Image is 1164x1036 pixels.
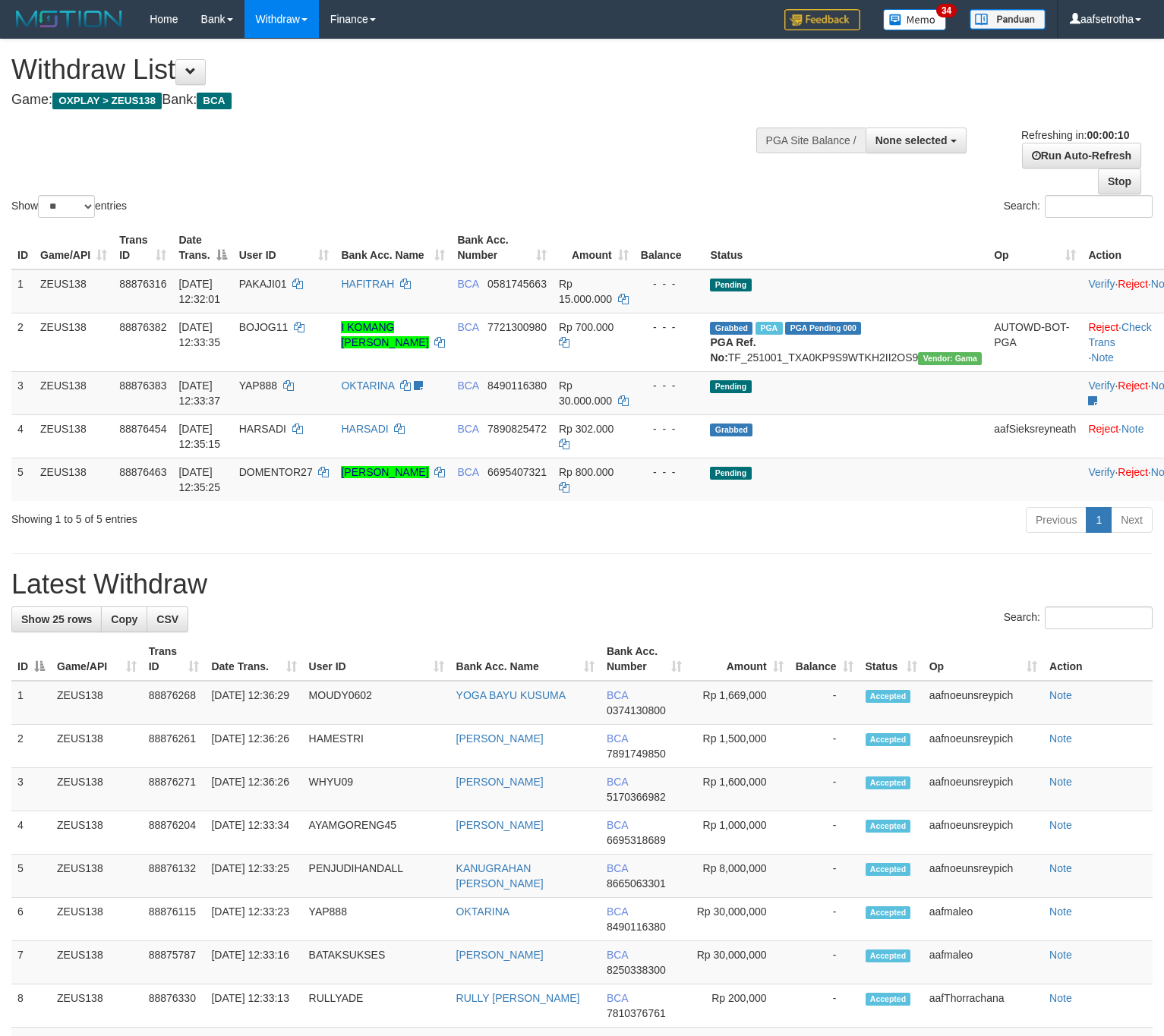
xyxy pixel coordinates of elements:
img: Feedback.jpg [784,9,860,30]
td: [DATE] 12:33:13 [205,984,302,1028]
th: User ID: activate to sort column ascending [303,638,450,681]
th: ID: activate to sort column descending [11,638,51,681]
td: 88876115 [143,898,206,941]
span: Grabbed [710,424,752,436]
td: 4 [11,414,34,458]
label: Search: [1004,195,1153,218]
td: Rp 1,600,000 [688,768,789,811]
a: Reject [1088,423,1118,435]
h4: Game: Bank: [11,93,761,108]
span: BCA [457,278,478,290]
td: ZEUS138 [51,725,143,768]
td: AUTOWD-BOT-PGA [988,313,1082,371]
span: Copy 8250338300 to clipboard [607,964,666,976]
a: [PERSON_NAME] [456,732,544,745]
th: ID [11,226,34,269]
a: OKTARINA [456,905,510,918]
span: Accepted [866,820,911,833]
td: aafmaleo [923,941,1043,984]
span: BCA [457,379,478,392]
img: MOTION_logo.png [11,8,127,30]
a: KANUGRAHAN [PERSON_NAME] [456,862,544,890]
th: Amount: activate to sort column ascending [553,226,635,269]
td: TF_251001_TXA0KP9S9WTKH2II2OS9 [704,313,988,371]
td: aafmaleo [923,898,1043,941]
a: Note [1049,905,1072,918]
th: User ID: activate to sort column ascending [233,226,336,269]
td: - [790,811,860,855]
a: Next [1111,507,1153,533]
div: PGA Site Balance / [756,128,866,153]
span: [DATE] 12:35:25 [178,466,220,493]
th: Bank Acc. Number: activate to sort column ascending [451,226,553,269]
td: 88876261 [143,725,206,768]
a: Verify [1088,379,1115,392]
a: Reject [1088,321,1118,333]
td: 8 [11,984,51,1028]
a: RULLY [PERSON_NAME] [456,992,580,1004]
a: Note [1049,992,1072,1004]
span: Rp 800.000 [559,466,614,478]
span: Accepted [866,863,911,876]
span: Accepted [866,949,911,962]
td: 6 [11,898,51,941]
a: 1 [1086,507,1112,533]
td: aafnoeunsreypich [923,725,1043,768]
span: 88876316 [119,278,166,290]
td: ZEUS138 [51,855,143,898]
td: Rp 30,000,000 [688,898,789,941]
span: PAKAJI01 [239,278,287,290]
td: Rp 1,000,000 [688,811,789,855]
span: Accepted [866,993,911,1006]
th: Balance [635,226,705,269]
span: Show 25 rows [21,613,92,625]
th: Game/API: activate to sort column ascending [51,638,143,681]
td: - [790,725,860,768]
a: CSV [147,606,188,632]
span: Vendor URL: https://trx31.1velocity.biz [918,352,982,365]
td: AYAMGORENG45 [303,811,450,855]
a: HAFITRAH [341,278,394,290]
td: PENJUDIHANDALL [303,855,450,898]
a: Note [1121,423,1144,435]
div: - - - [641,421,699,436]
td: aafnoeunsreypich [923,681,1043,725]
td: ZEUS138 [51,898,143,941]
td: 88876132 [143,855,206,898]
td: - [790,984,860,1028]
td: YAP888 [303,898,450,941]
td: 4 [11,811,51,855]
td: [DATE] 12:33:25 [205,855,302,898]
td: [DATE] 12:36:26 [205,725,302,768]
span: Copy 7891749850 to clipboard [607,748,666,760]
div: - - - [641,378,699,393]
td: 88876268 [143,681,206,725]
span: Marked by aafnoeunsreypich [755,322,782,335]
td: RULLYADE [303,984,450,1028]
a: Verify [1088,466,1115,478]
td: 5 [11,855,51,898]
span: Rp 302.000 [559,423,614,435]
a: [PERSON_NAME] [456,949,544,961]
a: HARSADI [341,423,388,435]
span: Pending [710,380,751,393]
td: aafSieksreyneath [988,414,1082,458]
a: Check Trans [1088,321,1151,348]
td: - [790,855,860,898]
span: BCA [457,321,478,333]
span: CSV [156,613,178,625]
th: Game/API: activate to sort column ascending [34,226,113,269]
td: - [790,681,860,725]
a: Note [1049,862,1072,874]
td: - [790,768,860,811]
img: panduan.png [970,9,1046,30]
th: Action [1043,638,1153,681]
a: Note [1049,689,1072,701]
a: Note [1049,732,1072,745]
span: Copy 8490116380 to clipboard [487,379,547,392]
a: Reject [1118,466,1148,478]
span: DOMENTOR27 [239,466,313,478]
a: [PERSON_NAME] [341,466,428,478]
select: Showentries [38,195,95,218]
span: [DATE] 12:33:35 [178,321,220,348]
